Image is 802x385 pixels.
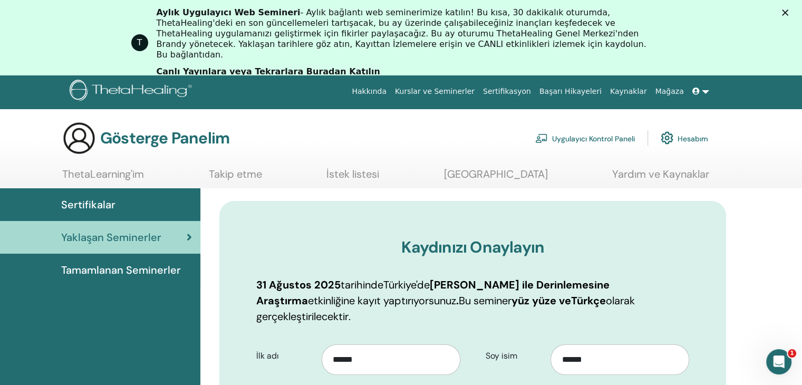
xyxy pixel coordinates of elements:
font: Kurslar ve Seminerler [395,87,475,95]
font: İlk adı [256,350,279,361]
a: Yardım ve Kaynaklar [612,168,709,188]
a: ThetaLearning'im [62,168,144,188]
font: Sertifikalar [61,198,115,211]
a: Sertifikasyon [479,82,535,101]
div: Kapat [782,9,793,16]
font: Yardım ve Kaynaklar [612,167,709,181]
font: . [349,310,351,323]
a: İstek listesi [326,168,379,188]
a: Kurslar ve Seminerler [391,82,479,101]
font: Bu seminer [459,294,511,307]
font: Tamamlanan Seminerler [61,263,181,277]
font: T [137,37,142,47]
font: Kaydınızı Onaylayın [401,237,544,257]
font: Canlı Yayınlara veya Tekrarlara Buradan Katılın [157,66,380,76]
font: etkinliğine kayıt yaptırıyorsunuz [308,294,456,307]
img: chalkboard-teacher.svg [535,133,548,143]
a: Uygulayıcı Kontrol Paneli [535,126,635,149]
font: Mağaza [655,87,683,95]
font: İstek listesi [326,167,379,181]
font: Gösterge Panelim [100,128,229,148]
font: Sertifikasyon [483,87,531,95]
img: logo.png [70,80,196,103]
font: Türkiye'de [383,278,430,292]
img: cog.svg [661,129,673,147]
font: . [456,294,459,307]
font: Kaynaklar [610,87,647,95]
iframe: Intercom canlı sohbet [766,349,791,374]
a: Başarı Hikayeleri [535,82,606,101]
a: [GEOGRAPHIC_DATA] [444,168,548,188]
font: 31 Ağustos 2025 [256,278,341,292]
div: ThetaHealing için profil resmi [131,34,148,51]
font: olarak gerçekleştirilecektir [256,294,635,323]
font: yüz yüze ve [511,294,571,307]
font: Uygulayıcı Kontrol Paneli [552,133,635,143]
font: Türkçe [571,294,606,307]
a: Mağaza [651,82,688,101]
font: [GEOGRAPHIC_DATA] [444,167,548,181]
font: 1 [790,350,794,357]
font: Hakkında [352,87,386,95]
font: Başarı Hikayeleri [539,87,602,95]
font: [PERSON_NAME] ile Derinlemesine Araştırma [256,278,610,307]
img: generic-user-icon.jpg [62,121,96,155]
font: Soy isim [486,350,517,361]
a: Hakkında [347,82,391,101]
a: Kaynaklar [606,82,651,101]
font: tarihinde [341,278,383,292]
font: Hesabım [678,133,708,143]
a: Takip etme [209,168,262,188]
font: ThetaLearning'im [62,167,144,181]
font: - Aylık bağlantı web seminerimize katılın! Bu kısa, 30 dakikalık oturumda, ThetaHealing'deki en s... [157,7,646,60]
font: Aylık Uygulayıcı Web Semineri [157,7,301,17]
font: Takip etme [209,167,262,181]
a: Canlı Yayınlara veya Tekrarlara Buradan Katılın [157,66,380,78]
a: Hesabım [661,126,708,149]
font: Yaklaşan Seminerler [61,230,161,244]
